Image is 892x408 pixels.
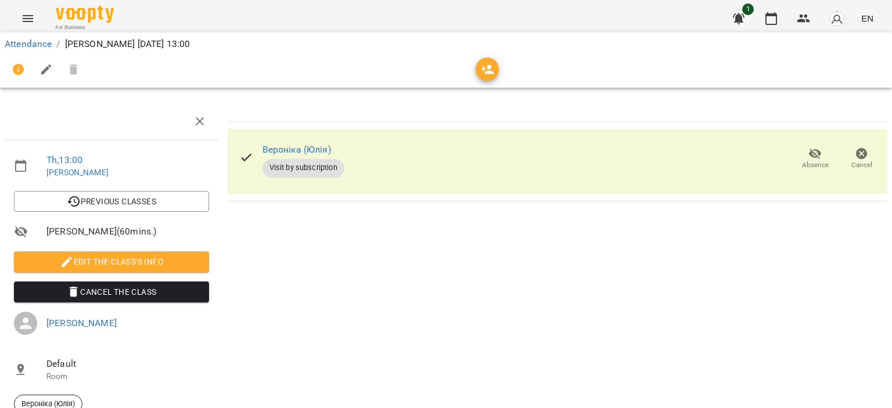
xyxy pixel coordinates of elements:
[802,160,829,170] span: Absence
[56,24,114,31] span: For Business
[5,38,52,49] a: Attendance
[14,251,209,272] button: Edit the class's Info
[857,8,878,29] button: EN
[851,160,872,170] span: Cancel
[23,255,200,269] span: Edit the class's Info
[14,191,209,212] button: Previous Classes
[262,144,331,155] a: Вероніка (Юлія)
[23,285,200,299] span: Cancel the class
[14,5,42,33] button: Menu
[262,163,344,173] span: Visit by subscription
[46,154,82,165] a: Th , 13:00
[46,357,209,371] span: Default
[861,12,873,24] span: EN
[46,225,209,239] span: [PERSON_NAME] ( 60 mins. )
[14,281,209,302] button: Cancel the class
[742,3,754,15] span: 1
[46,168,109,177] a: [PERSON_NAME]
[46,317,117,328] a: [PERSON_NAME]
[839,143,885,175] button: Cancel
[65,37,190,51] p: [PERSON_NAME] [DATE] 13:00
[5,37,887,51] nav: breadcrumb
[56,6,114,23] img: Voopty Logo
[23,194,200,208] span: Previous Classes
[46,371,209,382] p: Room
[829,10,845,27] img: avatar_s.png
[56,37,60,51] li: /
[792,143,839,175] button: Absence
